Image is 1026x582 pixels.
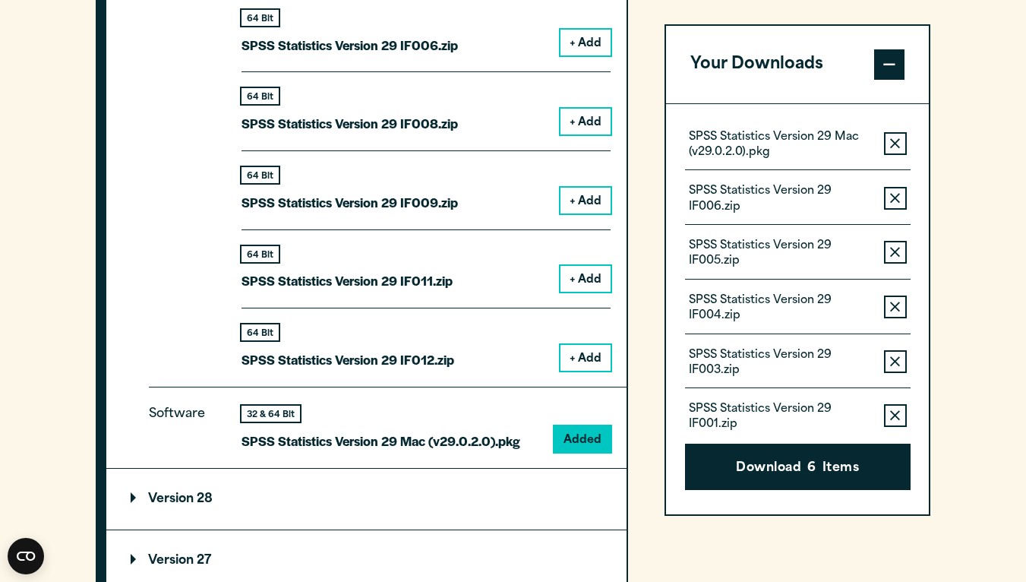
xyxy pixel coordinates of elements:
div: 64 Bit [242,167,279,183]
div: 64 Bit [242,88,279,104]
button: Open CMP widget [8,538,44,574]
p: SPSS Statistics Version 29 IF009.zip [242,191,458,214]
p: SPSS Statistics Version 29 IF001.zip [689,402,872,432]
p: SPSS Statistics Version 29 Mac (v29.0.2.0).pkg [242,430,520,452]
p: Version 28 [131,493,213,505]
button: + Add [560,266,611,292]
button: + Add [560,188,611,214]
button: Your Downloads [666,26,930,103]
p: Software [149,403,217,440]
p: SPSS Statistics Version 29 IF008.zip [242,112,458,134]
button: + Add [560,30,611,55]
span: 6 [807,459,816,479]
div: 32 & 64 Bit [242,406,300,422]
p: Version 27 [131,555,211,567]
p: SPSS Statistics Version 29 Mac (v29.0.2.0).pkg [689,130,872,160]
p: SPSS Statistics Version 29 IF006.zip [242,34,458,56]
p: SPSS Statistics Version 29 IF006.zip [689,185,872,215]
div: 64 Bit [242,324,279,340]
div: 64 Bit [242,246,279,262]
p: SPSS Statistics Version 29 IF003.zip [689,348,872,378]
p: SPSS Statistics Version 29 IF004.zip [689,293,872,324]
p: SPSS Statistics Version 29 IF011.zip [242,270,453,292]
summary: Version 28 [106,469,627,530]
p: SPSS Statistics Version 29 IF005.zip [689,239,872,269]
div: 64 Bit [242,10,279,26]
button: + Add [560,109,611,134]
button: + Add [560,345,611,371]
p: SPSS Statistics Version 29 IF012.zip [242,349,454,371]
button: Added [554,426,611,452]
div: Your Downloads [666,103,930,514]
button: Download6Items [685,444,911,491]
